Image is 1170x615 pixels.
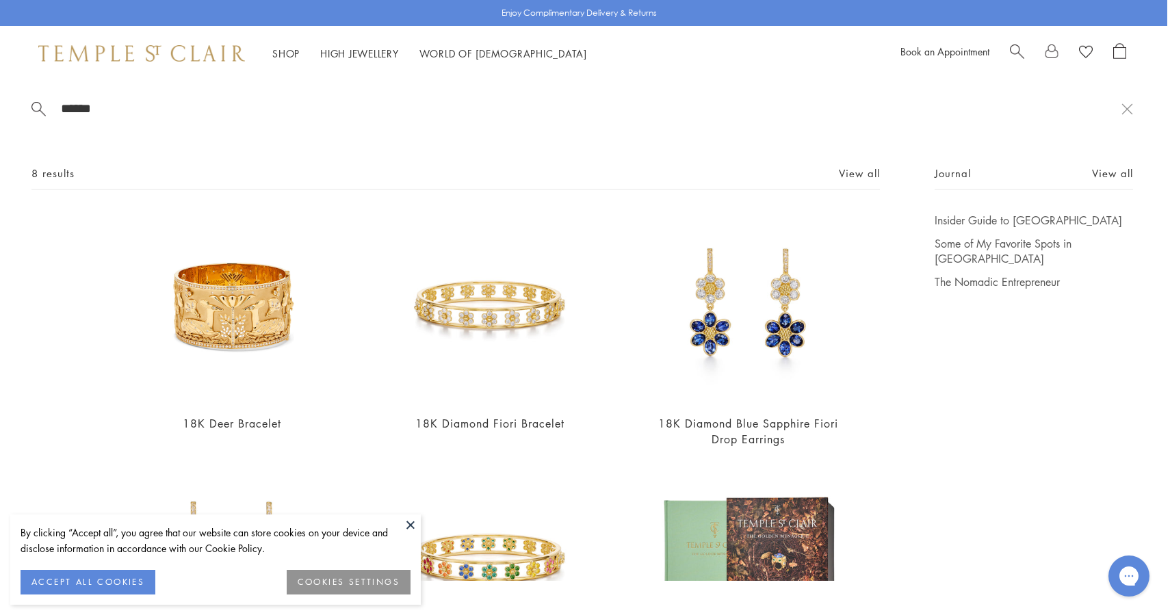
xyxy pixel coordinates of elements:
a: View all [1092,166,1133,181]
a: View all [839,166,880,181]
a: Some of My Favorite Spots in [GEOGRAPHIC_DATA] [935,236,1133,266]
a: 18K Deer Bracelet [183,416,281,431]
img: E31687-DBFIORBS [653,213,843,402]
span: Journal [935,165,971,182]
a: View Wishlist [1079,43,1093,64]
button: COOKIES SETTINGS [287,570,411,594]
img: B31885-FIORI [395,213,584,402]
a: 18K Diamond Blue Sapphire Fiori Drop Earrings [658,416,838,447]
img: 18K Deer Bracelet [137,213,326,402]
a: 18K Diamond Fiori Bracelet [415,416,564,431]
a: World of [DEMOGRAPHIC_DATA]World of [DEMOGRAPHIC_DATA] [419,47,587,60]
a: Open Shopping Bag [1113,43,1126,64]
img: Temple St. Clair [38,45,245,62]
iframe: Gorgias live chat messenger [1102,551,1156,601]
a: High JewelleryHigh Jewellery [320,47,399,60]
button: ACCEPT ALL COOKIES [21,570,155,594]
a: Insider Guide to [GEOGRAPHIC_DATA] [935,213,1133,228]
div: By clicking “Accept all”, you agree that our website can store cookies on your device and disclos... [21,525,411,556]
a: Book an Appointment [900,44,989,58]
a: ShopShop [272,47,300,60]
nav: Main navigation [272,45,587,62]
span: 8 results [31,165,75,182]
p: Enjoy Complimentary Delivery & Returns [502,6,657,20]
a: The Nomadic Entrepreneur [935,274,1133,289]
a: Search [1010,43,1024,64]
